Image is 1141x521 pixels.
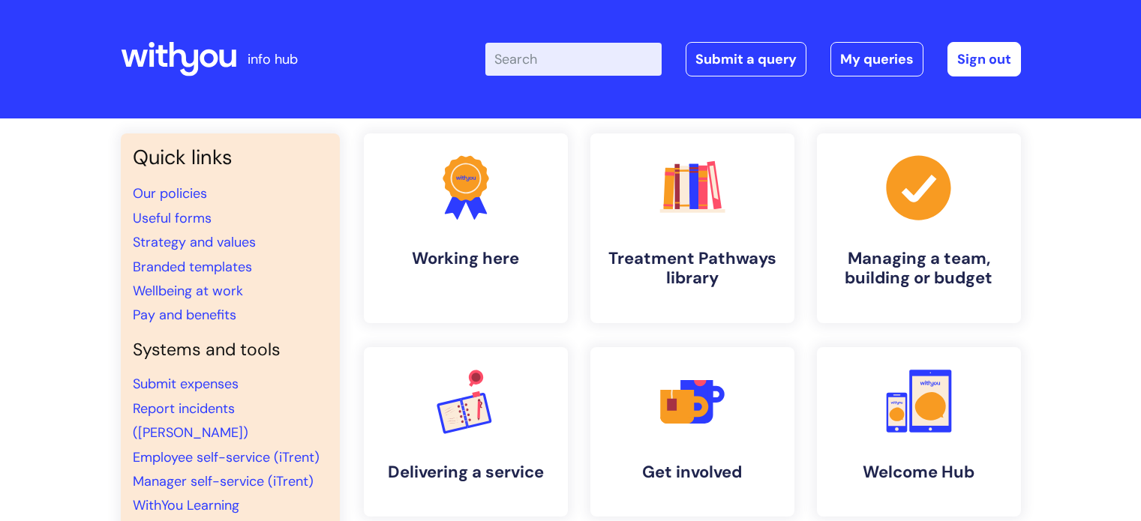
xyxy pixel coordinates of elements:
a: Submit expenses [133,375,239,393]
h3: Quick links [133,145,328,169]
a: Managing a team, building or budget [817,133,1021,323]
a: Sign out [947,42,1021,76]
h4: Welcome Hub [829,463,1009,482]
a: Manager self-service (iTrent) [133,472,314,490]
a: Get involved [590,347,794,517]
h4: Delivering a service [376,463,556,482]
h4: Systems and tools [133,340,328,361]
h4: Treatment Pathways library [602,249,782,289]
a: Branded templates [133,258,252,276]
a: Submit a query [686,42,806,76]
a: Treatment Pathways library [590,133,794,323]
h4: Managing a team, building or budget [829,249,1009,289]
a: Delivering a service [364,347,568,517]
a: Welcome Hub [817,347,1021,517]
input: Search [485,43,662,76]
a: Our policies [133,184,207,202]
h4: Working here [376,249,556,268]
p: info hub [248,47,298,71]
a: Wellbeing at work [133,282,243,300]
a: Report incidents ([PERSON_NAME]) [133,400,248,442]
div: | - [485,42,1021,76]
h4: Get involved [602,463,782,482]
a: Pay and benefits [133,306,236,324]
a: Strategy and values [133,233,256,251]
a: Useful forms [133,209,212,227]
a: Employee self-service (iTrent) [133,448,320,466]
a: WithYou Learning [133,496,239,514]
a: My queries [830,42,923,76]
a: Working here [364,133,568,323]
